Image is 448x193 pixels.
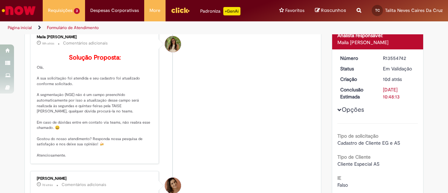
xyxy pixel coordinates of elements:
ul: Trilhas de página [5,21,293,34]
dt: Status [335,65,378,72]
dt: Criação [335,76,378,83]
span: Favoritos [285,7,304,14]
div: Maila [PERSON_NAME] [337,39,418,46]
a: Formulário de Atendimento [47,25,99,30]
time: 30/09/2025 17:37:57 [42,41,54,46]
span: Falso [337,182,348,188]
span: Talita Neves Caires Da Cruz [385,7,443,13]
span: Rascunhos [321,7,346,14]
div: Analista responsável: [337,32,418,39]
span: TC [375,8,380,13]
div: 22/09/2025 11:48:13 [383,76,415,83]
span: Cadastro de Cliente EG e AS [337,140,400,146]
span: Despesas Corporativas [90,7,139,14]
span: 7d atrás [42,183,53,187]
div: Maila Melissa De Oliveira [165,36,181,52]
div: [PERSON_NAME] [37,177,153,181]
b: Tipo de solicitação [337,133,378,139]
time: 25/09/2025 08:08:50 [42,183,53,187]
a: Rascunhos [315,7,346,14]
small: Comentários adicionais [63,40,108,46]
p: Olá, A sua solicitação foi atendida e seu cadastro foi atualizado conforme solicitado. A segmenta... [37,54,153,158]
span: 10d atrás [383,76,402,82]
div: Maila [PERSON_NAME] [37,35,153,39]
a: Página inicial [8,25,32,30]
time: 22/09/2025 11:48:13 [383,76,402,82]
b: Tipo de Cliente [337,154,371,160]
b: Solução Proposta: [69,54,121,62]
dt: Conclusão Estimada [335,86,378,100]
span: 18h atrás [42,41,54,46]
img: click_logo_yellow_360x200.png [171,5,190,15]
span: More [149,7,160,14]
div: Padroniza [200,7,240,15]
dt: Número [335,55,378,62]
span: Requisições [48,7,72,14]
div: R13554742 [383,55,415,62]
span: Cliente Especial AS [337,161,379,167]
b: IE [337,175,341,181]
div: Em Validação [383,65,415,72]
img: ServiceNow [1,4,37,18]
span: 3 [74,8,80,14]
div: [DATE] 10:48:13 [383,86,415,100]
small: Comentários adicionais [62,182,106,188]
p: +GenAi [223,7,240,15]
